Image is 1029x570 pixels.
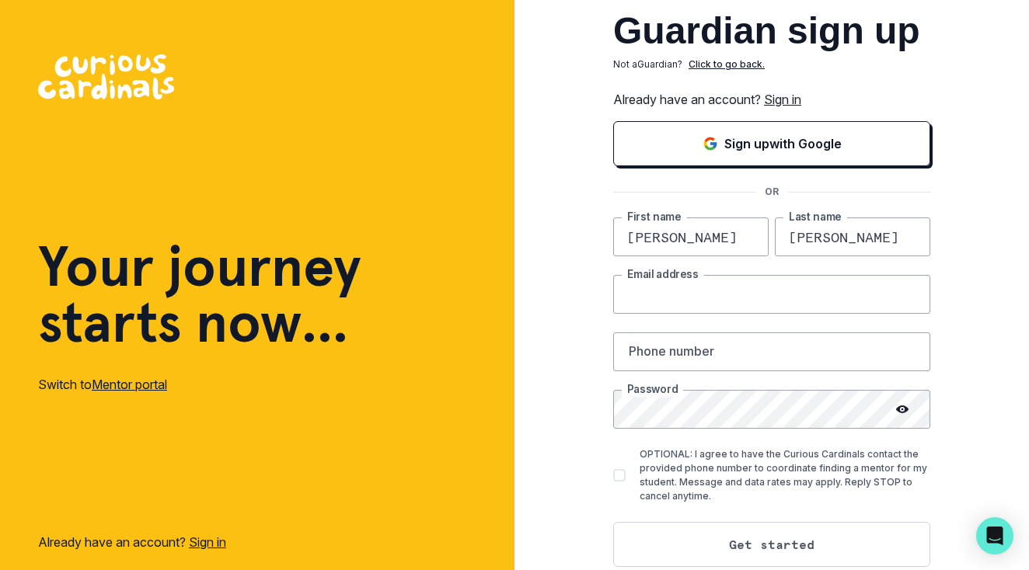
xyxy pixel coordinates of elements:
[613,522,930,567] button: Get started
[38,238,361,350] h1: Your journey starts now...
[613,90,930,109] p: Already have an account?
[613,12,930,50] h2: Guardian sign up
[755,185,788,199] p: OR
[764,92,801,107] a: Sign in
[689,57,765,71] p: Click to go back.
[38,54,174,99] img: Curious Cardinals Logo
[189,534,226,550] a: Sign in
[613,57,682,71] p: Not a Guardian ?
[92,377,167,392] a: Mentor portal
[38,533,226,551] p: Already have an account?
[38,377,92,392] span: Switch to
[724,134,842,153] p: Sign up with Google
[976,517,1013,554] div: Open Intercom Messenger
[640,447,930,503] p: OPTIONAL: I agree to have the Curious Cardinals contact the provided phone number to coordinate f...
[613,121,930,166] button: Sign in with Google (GSuite)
